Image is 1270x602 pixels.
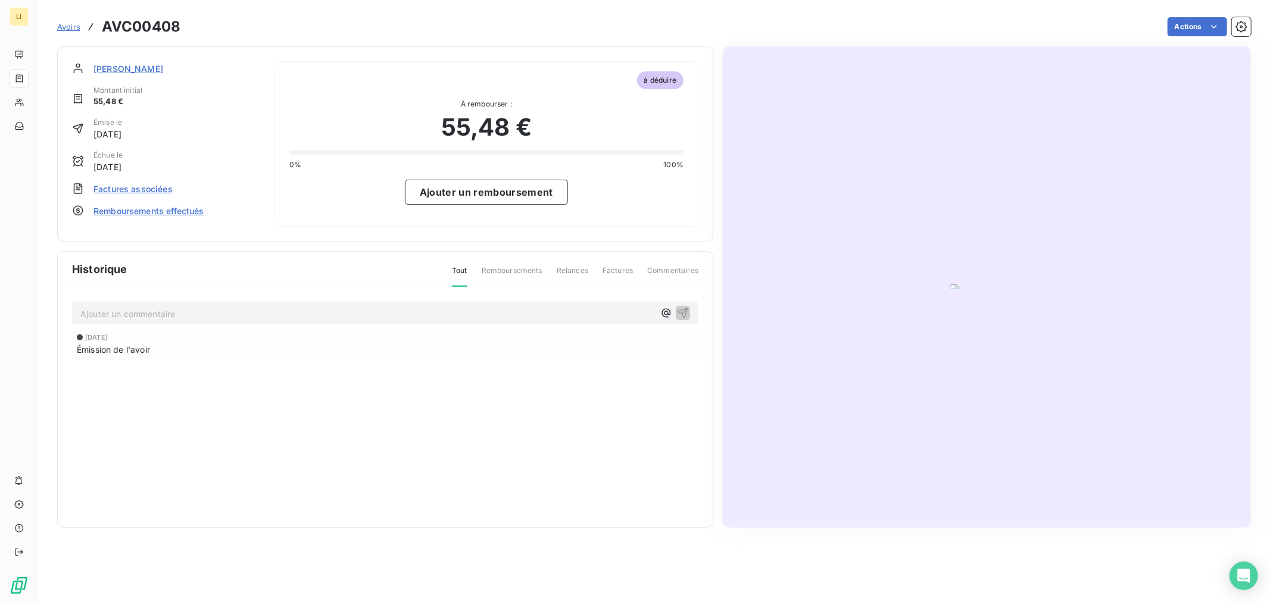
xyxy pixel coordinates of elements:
[950,284,1024,289] img: creditNote_thumbnail
[93,150,123,161] span: Échue le
[77,343,150,356] span: Émission de l'avoir
[289,159,301,170] span: 0%
[93,205,204,217] span: Remboursements effectués
[85,334,108,341] span: [DATE]
[405,180,568,205] button: Ajouter un remboursement
[93,161,123,173] span: [DATE]
[637,71,684,89] span: à déduire
[647,265,698,286] span: Commentaires
[557,265,588,286] span: Relances
[93,128,122,140] span: [DATE]
[441,109,532,145] span: 55,48 €
[93,183,173,195] span: Factures associées
[1230,562,1258,590] div: Open Intercom Messenger
[93,117,122,128] span: Émise le
[102,16,180,37] h3: AVC00408
[93,85,142,96] span: Montant initial
[10,576,29,595] img: Logo LeanPay
[603,265,633,286] span: Factures
[93,62,163,75] span: [PERSON_NAME]
[1168,17,1227,36] button: Actions
[57,22,80,32] span: Avoirs
[72,261,127,277] span: Historique
[10,7,29,26] div: LI
[452,265,467,287] span: Tout
[57,21,80,33] a: Avoirs
[289,99,684,109] span: À rembourser :
[482,265,542,286] span: Remboursements
[93,96,142,108] span: 55,48 €
[663,159,684,170] span: 100%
